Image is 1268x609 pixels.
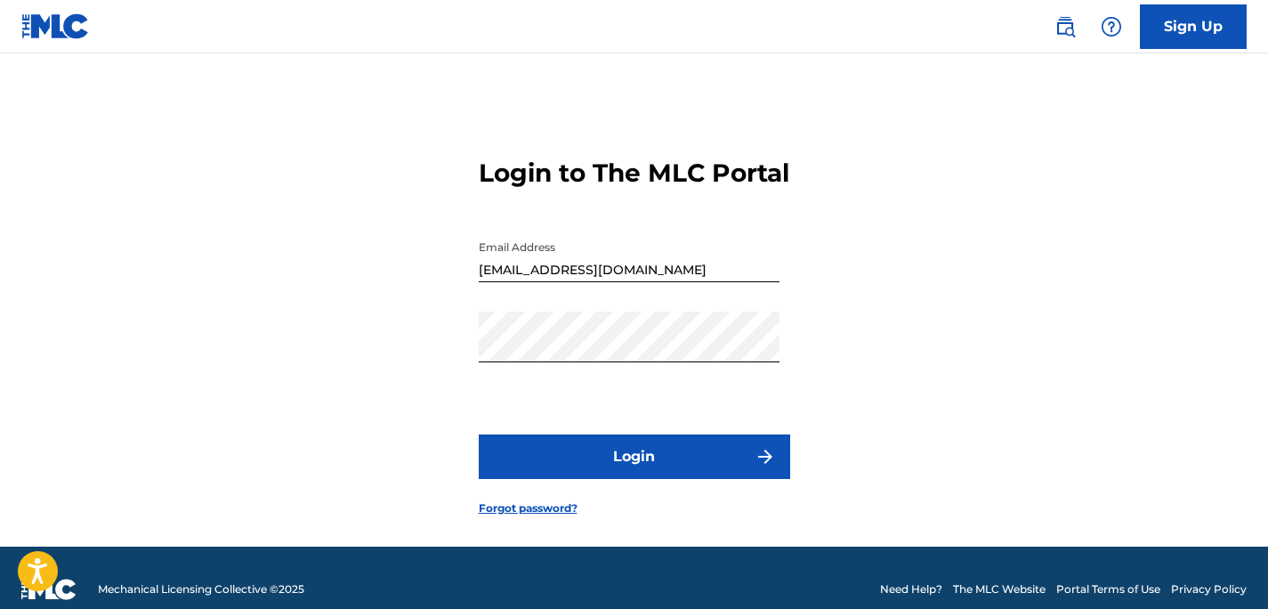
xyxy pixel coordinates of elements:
[1047,9,1083,45] a: Public Search
[98,581,304,597] span: Mechanical Licensing Collective © 2025
[479,434,790,479] button: Login
[1054,16,1076,37] img: search
[880,581,942,597] a: Need Help?
[21,579,77,600] img: logo
[755,446,776,467] img: f7272a7cc735f4ea7f67.svg
[21,13,90,39] img: MLC Logo
[1140,4,1247,49] a: Sign Up
[1101,16,1122,37] img: help
[479,158,789,189] h3: Login to The MLC Portal
[1171,581,1247,597] a: Privacy Policy
[953,581,1046,597] a: The MLC Website
[1056,581,1160,597] a: Portal Terms of Use
[1094,9,1129,45] div: Help
[479,500,577,516] a: Forgot password?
